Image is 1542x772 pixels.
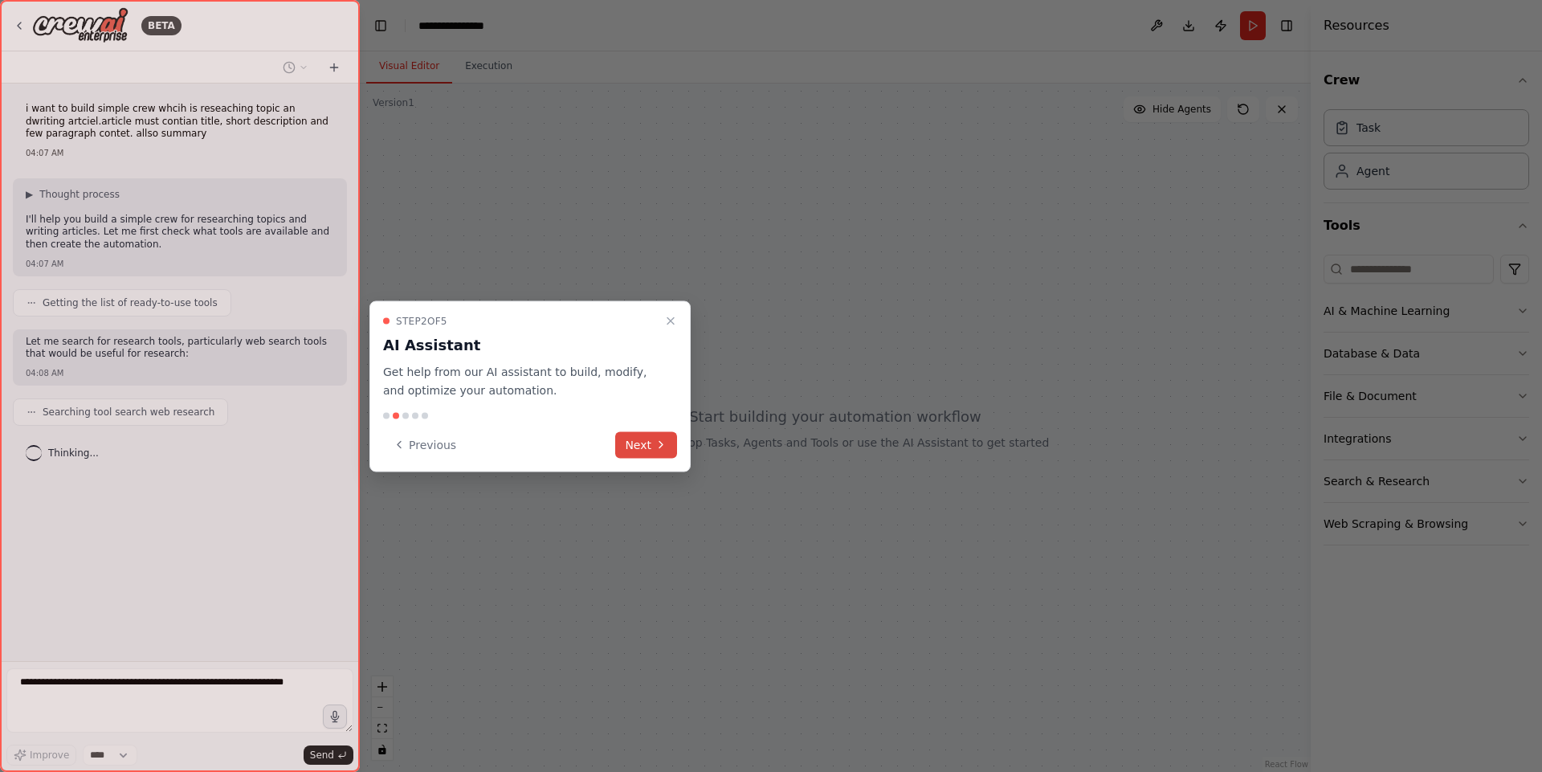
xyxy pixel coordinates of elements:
[661,312,680,331] button: Close walkthrough
[383,334,658,357] h3: AI Assistant
[615,431,677,458] button: Next
[383,363,658,400] p: Get help from our AI assistant to build, modify, and optimize your automation.
[383,431,466,458] button: Previous
[396,315,447,328] span: Step 2 of 5
[369,14,392,37] button: Hide left sidebar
